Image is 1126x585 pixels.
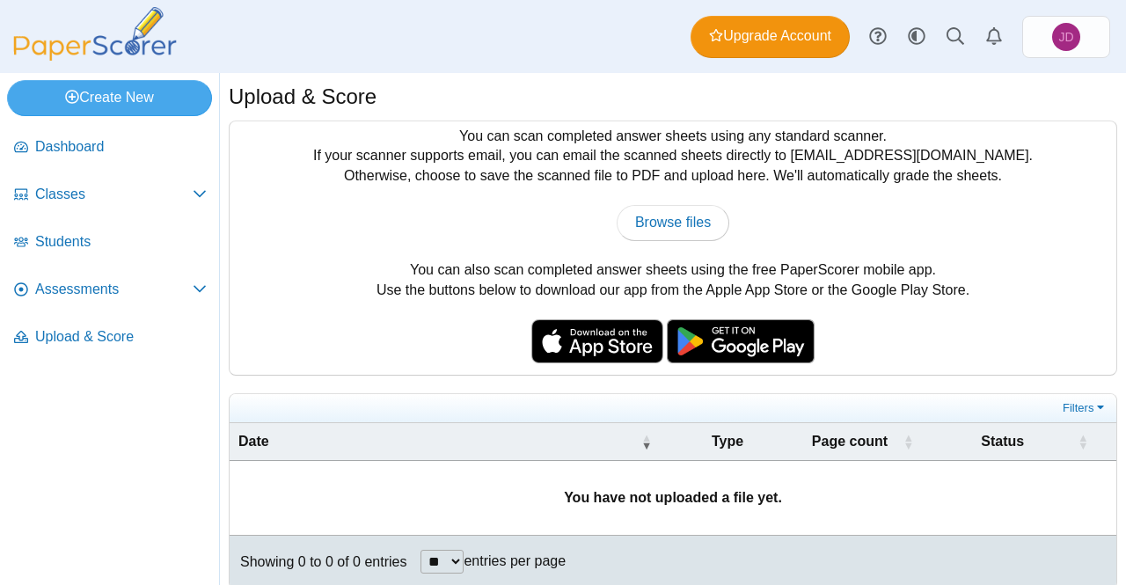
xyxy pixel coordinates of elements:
[709,26,831,46] span: Upgrade Account
[981,434,1024,449] span: Status
[35,137,207,157] span: Dashboard
[1078,423,1088,460] span: Status : Activate to sort
[35,327,207,347] span: Upload & Score
[1052,23,1080,51] span: Jack Dawley
[1022,16,1110,58] a: Jack Dawley
[903,423,914,460] span: Page count : Activate to sort
[712,434,743,449] span: Type
[230,121,1116,375] div: You can scan completed answer sheets using any standard scanner. If your scanner supports email, ...
[229,82,377,112] h1: Upload & Score
[641,423,652,460] span: Date : Activate to remove sorting
[7,222,214,264] a: Students
[238,434,269,449] span: Date
[7,174,214,216] a: Classes
[35,280,193,299] span: Assessments
[1058,399,1112,417] a: Filters
[617,205,729,240] a: Browse files
[7,48,183,63] a: PaperScorer
[7,269,214,311] a: Assessments
[635,215,711,230] span: Browse files
[812,434,888,449] span: Page count
[691,16,850,58] a: Upgrade Account
[7,7,183,61] img: PaperScorer
[7,80,212,115] a: Create New
[531,319,663,363] img: apple-store-badge.svg
[7,317,214,359] a: Upload & Score
[464,553,566,568] label: entries per page
[975,18,1013,56] a: Alerts
[7,127,214,169] a: Dashboard
[564,490,782,505] b: You have not uploaded a file yet.
[667,319,815,363] img: google-play-badge.png
[35,232,207,252] span: Students
[1058,31,1073,43] span: Jack Dawley
[35,185,193,204] span: Classes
